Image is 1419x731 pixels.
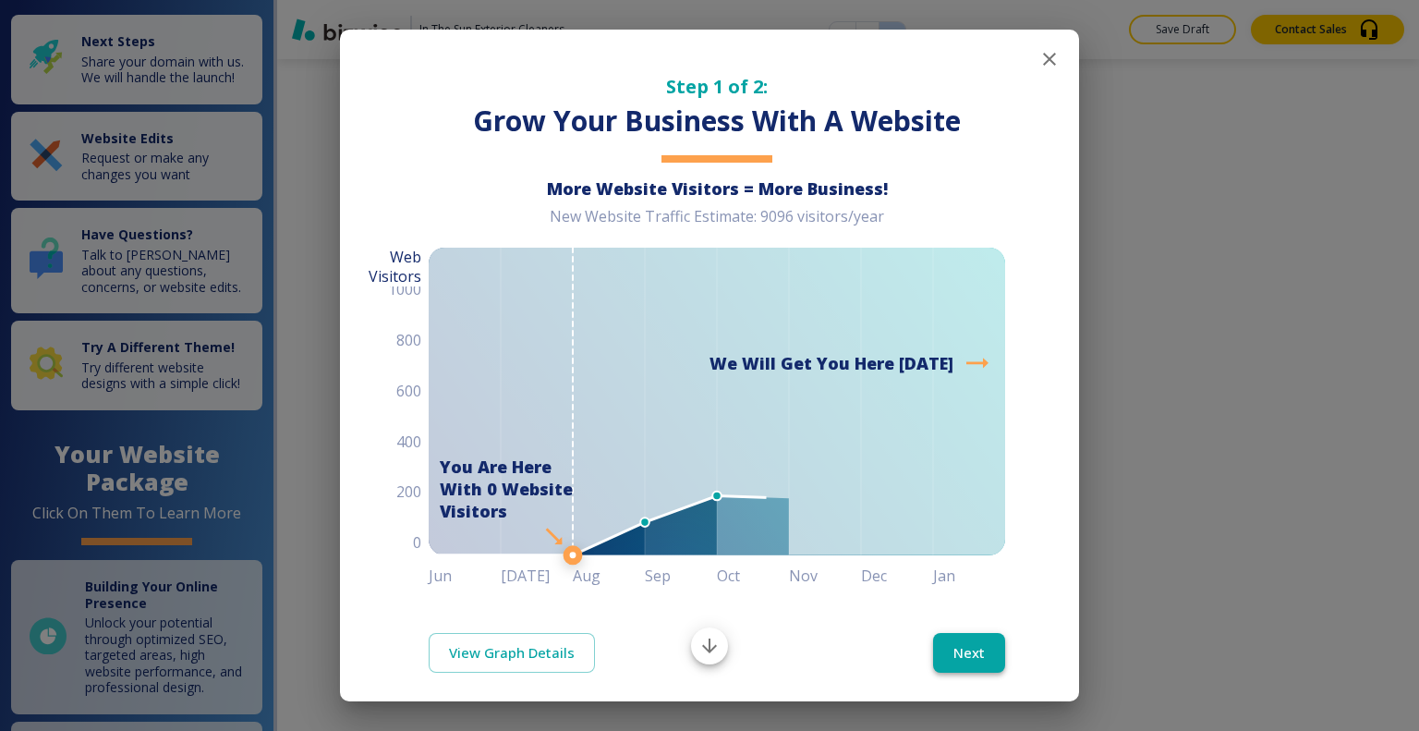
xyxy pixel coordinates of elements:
h6: [DATE] [501,563,573,589]
h6: Sep [645,563,717,589]
h6: Jun [429,563,501,589]
h6: Jan [933,563,1005,589]
h6: Aug [573,563,645,589]
h5: Step 1 of 2: [429,74,1005,99]
h6: More Website Visitors = More Business! [429,177,1005,200]
h6: Nov [789,563,861,589]
h6: Dec [861,563,933,589]
a: View Graph Details [429,633,595,672]
h6: Oct [717,563,789,589]
button: Scroll to bottom [691,627,728,664]
h3: Grow Your Business With A Website [429,103,1005,140]
button: Next [933,633,1005,672]
div: New Website Traffic Estimate: 9096 visitors/year [429,207,1005,241]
